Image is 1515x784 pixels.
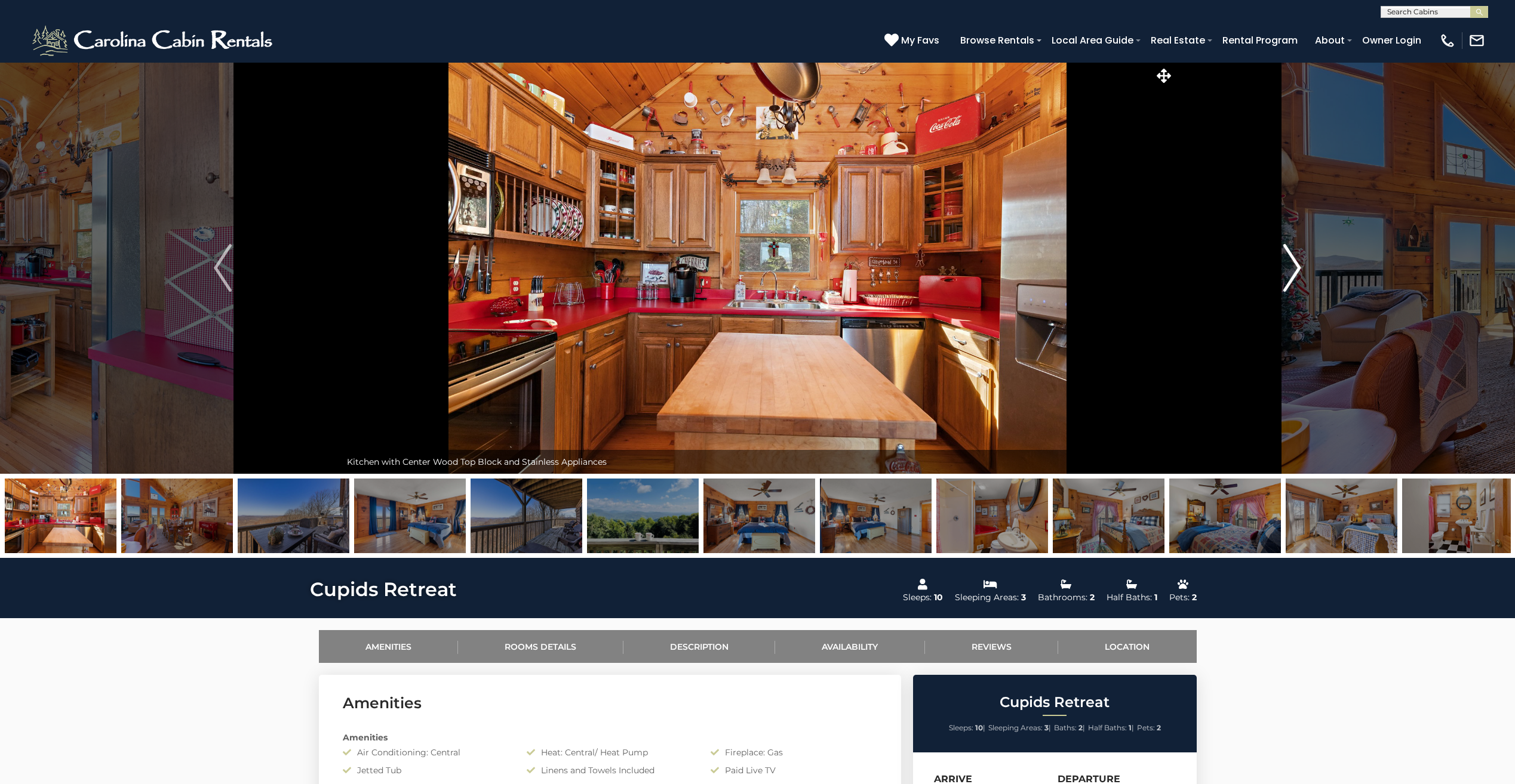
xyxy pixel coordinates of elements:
[1053,479,1164,553] img: 163281227
[1402,479,1514,553] img: 163281230
[1088,720,1134,736] li: |
[105,62,341,474] button: Previous
[334,746,518,758] div: Air Conditioning: Central
[703,479,815,553] img: 163281210
[121,479,233,553] img: 163281220
[1054,720,1085,736] li: |
[471,479,582,553] img: 163281223
[954,30,1040,51] a: Browse Rentals
[30,23,278,58] img: White-1-2.png
[1169,479,1281,553] img: 163281228
[518,746,702,758] div: Heat: Central/ Heat Pump
[5,479,116,553] img: 163281219
[458,630,623,663] a: Rooms Details
[1088,723,1127,732] span: Half Baths:
[1129,723,1132,732] strong: 1
[1309,30,1351,51] a: About
[623,630,776,663] a: Description
[702,764,886,776] div: Paid Live TV
[1286,479,1397,553] img: 163281229
[1174,62,1410,474] button: Next
[1283,244,1301,292] img: arrow
[925,630,1059,663] a: Reviews
[949,720,985,736] li: |
[820,479,932,553] img: 163281225
[343,693,877,714] h3: Amenities
[1046,30,1139,51] a: Local Area Guide
[775,630,925,663] a: Availability
[1145,30,1211,51] a: Real Estate
[916,695,1194,710] h2: Cupids Retreat
[1044,723,1049,732] strong: 3
[975,723,983,732] strong: 10
[354,479,466,553] img: 163281222
[1468,32,1485,49] img: mail-regular-white.png
[1078,723,1083,732] strong: 2
[884,33,942,48] a: My Favs
[988,723,1043,732] span: Sleeping Areas:
[238,479,349,553] img: 163281221
[1439,32,1456,49] img: phone-regular-white.png
[936,479,1048,553] img: 163281226
[702,746,886,758] div: Fireplace: Gas
[1157,723,1161,732] strong: 2
[949,723,973,732] span: Sleeps:
[587,479,699,553] img: 163281224
[901,33,939,48] span: My Favs
[1058,630,1197,663] a: Location
[1054,723,1077,732] span: Baths:
[988,720,1051,736] li: |
[1216,30,1304,51] a: Rental Program
[1356,30,1427,51] a: Owner Login
[334,731,886,743] div: Amenities
[1137,723,1155,732] span: Pets:
[518,764,702,776] div: Linens and Towels Included
[319,630,459,663] a: Amenities
[341,450,1174,474] div: Kitchen with Center Wood Top Block and Stainless Appliances
[214,244,232,292] img: arrow
[334,764,518,776] div: Jetted Tub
